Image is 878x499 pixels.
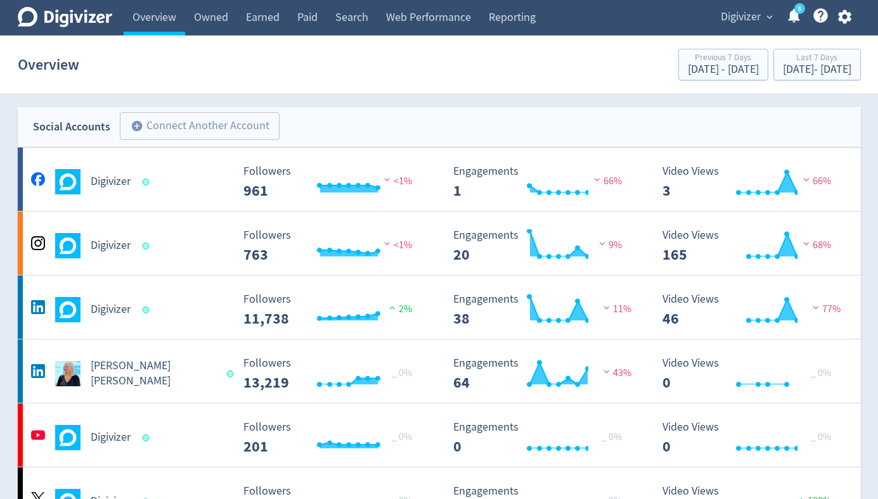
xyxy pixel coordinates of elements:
[800,239,831,251] span: 68%
[33,118,110,136] div: Social Accounts
[716,7,776,27] button: Digivizer
[131,120,143,132] span: add_circle
[237,357,427,391] svg: Followers ---
[783,64,851,75] div: [DATE] - [DATE]
[381,239,412,251] span: <1%
[656,165,846,199] svg: Video Views 3
[721,7,761,27] span: Digivizer
[381,175,394,184] img: negative-performance.svg
[656,421,846,455] svg: Video Views 0
[91,302,131,317] h5: Digivizer
[810,303,822,312] img: negative-performance.svg
[91,430,131,445] h5: Digivizer
[600,367,631,379] span: 43%
[783,53,851,64] div: Last 7 Days
[142,434,153,441] span: Data last synced: 2 Oct 2025, 8:01am (AEST)
[688,53,759,64] div: Previous 7 Days
[227,370,238,377] span: Data last synced: 2 Oct 2025, 6:02am (AEST)
[447,165,637,199] svg: Engagements 1
[600,303,613,312] img: negative-performance.svg
[596,239,609,248] img: negative-performance.svg
[688,64,759,75] div: [DATE] - [DATE]
[237,421,427,455] svg: Followers ---
[811,431,831,443] span: _ 0%
[18,148,861,211] a: Digivizer undefinedDigivizer Followers --- Followers 961 <1% Engagements 1 Engagements 1 66% Vide...
[656,357,846,391] svg: Video Views 0
[600,303,631,315] span: 11%
[120,112,280,140] button: Connect Another Account
[55,169,81,194] img: Digivizer undefined
[764,11,775,23] span: expand_more
[18,275,861,339] a: Digivizer undefinedDigivizer Followers --- Followers 11,738 2% Engagements 38 Engagements 38 11% ...
[447,357,637,391] svg: Engagements 64
[596,239,622,251] span: 9%
[18,339,861,403] a: Emma Lo Russo undefined[PERSON_NAME] [PERSON_NAME] Followers --- _ 0% Followers 13,219 Engagement...
[678,49,768,80] button: Previous 7 Days[DATE] - [DATE]
[800,239,813,248] img: negative-performance.svg
[591,175,622,187] span: 66%
[91,358,216,389] h5: [PERSON_NAME] [PERSON_NAME]
[797,4,801,13] text: 5
[392,367,412,379] span: _ 0%
[386,303,412,315] span: 2%
[447,293,637,327] svg: Engagements 38
[381,175,412,187] span: <1%
[591,175,604,184] img: negative-performance.svg
[794,3,805,14] a: 5
[773,49,861,80] button: Last 7 Days[DATE]- [DATE]
[142,306,153,313] span: Data last synced: 1 Oct 2025, 7:02pm (AEST)
[237,229,427,263] svg: Followers ---
[55,361,81,386] img: Emma Lo Russo undefined
[811,367,831,379] span: _ 0%
[55,297,81,322] img: Digivizer undefined
[142,243,153,249] span: Data last synced: 1 Oct 2025, 7:02pm (AEST)
[447,229,637,263] svg: Engagements 20
[386,303,399,312] img: positive-performance.svg
[656,293,846,327] svg: Video Views 46
[810,303,841,315] span: 77%
[800,175,831,187] span: 66%
[55,425,81,450] img: Digivizer undefined
[800,175,813,184] img: negative-performance.svg
[18,212,861,275] a: Digivizer undefinedDigivizer Followers --- Followers 763 <1% Engagements 20 Engagements 20 9% Vid...
[110,114,280,140] a: Connect Another Account
[600,367,613,376] img: negative-performance.svg
[18,44,79,85] h1: Overview
[381,239,394,248] img: negative-performance.svg
[237,165,427,199] svg: Followers ---
[656,229,846,263] svg: Video Views 165
[392,431,412,443] span: _ 0%
[602,431,622,443] span: _ 0%
[55,233,81,258] img: Digivizer undefined
[142,179,153,186] span: Data last synced: 1 Oct 2025, 7:02pm (AEST)
[237,293,427,327] svg: Followers ---
[91,238,131,253] h5: Digivizer
[91,174,131,189] h5: Digivizer
[447,421,637,455] svg: Engagements 0
[18,403,861,467] a: Digivizer undefinedDigivizer Followers --- _ 0% Followers 201 Engagements 0 Engagements 0 _ 0% Vi...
